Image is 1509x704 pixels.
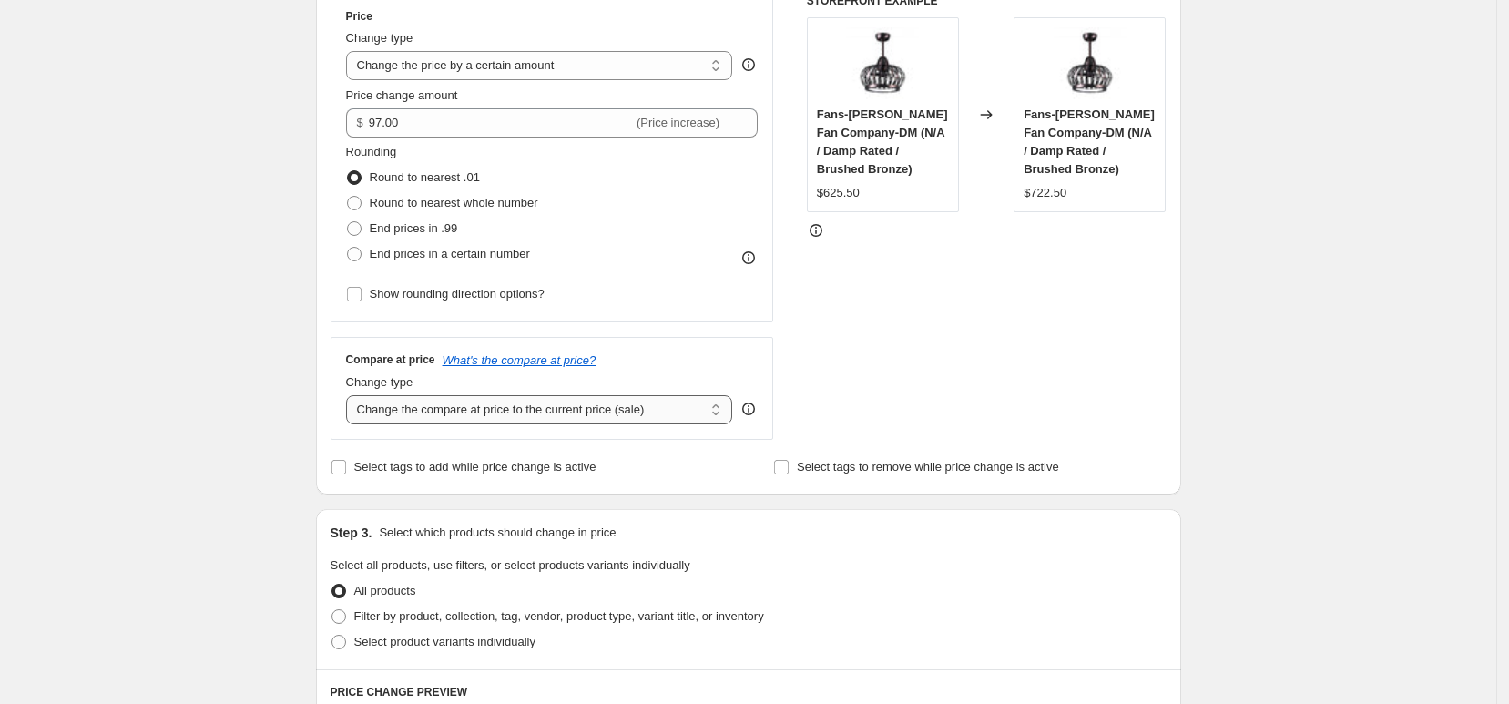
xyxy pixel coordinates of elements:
span: Change type [346,375,413,389]
h3: Compare at price [346,352,435,367]
span: Fans-[PERSON_NAME] Fan Company-DM (N/A / Damp Rated / Brushed Bronze) [1024,107,1155,176]
span: (Price increase) [637,116,719,129]
div: $625.50 [817,184,860,202]
span: Round to nearest .01 [370,170,480,184]
span: Price change amount [346,88,458,102]
input: -10.00 [369,108,633,138]
h6: PRICE CHANGE PREVIEW [331,685,1167,699]
span: Round to nearest whole number [370,196,538,209]
button: What's the compare at price? [443,353,596,367]
span: $ [357,116,363,129]
span: End prices in a certain number [370,247,530,260]
div: help [739,400,758,418]
p: Select which products should change in price [379,524,616,542]
span: Show rounding direction options? [370,287,545,301]
h2: Step 3. [331,524,372,542]
span: Select product variants individually [354,635,535,648]
div: $722.50 [1024,184,1066,202]
span: Select all products, use filters, or select products variants individually [331,558,690,572]
span: Select tags to remove while price change is active [797,460,1059,474]
span: Filter by product, collection, tag, vendor, product type, variant title, or inventory [354,609,764,623]
span: All products [354,584,416,597]
h3: Price [346,9,372,24]
span: Fans-[PERSON_NAME] Fan Company-DM (N/A / Damp Rated / Brushed Bronze) [817,107,948,176]
span: Change type [346,31,413,45]
span: End prices in .99 [370,221,458,235]
img: DM-BB-20-01_80x.jpg [846,27,919,100]
span: Select tags to add while price change is active [354,460,596,474]
img: DM-BB-20-01_80x.jpg [1054,27,1127,100]
div: help [739,56,758,74]
span: Rounding [346,145,397,158]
